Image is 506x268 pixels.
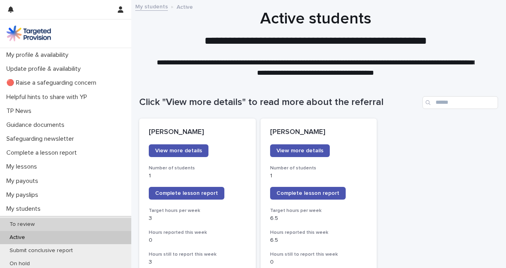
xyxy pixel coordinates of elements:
p: 6.5 [270,215,368,222]
p: Complete a lesson report [3,149,83,157]
p: My students [3,205,47,213]
span: Complete lesson report [155,190,218,196]
p: My payslips [3,191,45,199]
p: My profile & availability [3,51,75,59]
p: To review [3,221,41,228]
p: My lessons [3,163,43,171]
p: [PERSON_NAME] [270,128,368,137]
p: [PERSON_NAME] [149,128,246,137]
p: 0 [270,259,368,266]
h3: Hours reported this week [149,229,246,236]
p: Safeguarding newsletter [3,135,80,143]
a: My students [135,2,168,11]
p: 1 [270,173,368,179]
a: View more details [149,144,208,157]
p: 6.5 [270,237,368,244]
img: M5nRWzHhSzIhMunXDL62 [6,25,51,41]
p: Guidance documents [3,121,71,129]
p: 3 [149,259,246,266]
h1: Active students [139,9,492,28]
h3: Number of students [149,165,246,171]
a: View more details [270,144,330,157]
h3: Hours still to report this week [149,251,246,258]
h3: Hours reported this week [270,229,368,236]
span: View more details [155,148,202,153]
span: Complete lesson report [276,190,339,196]
p: TP News [3,107,38,115]
p: 0 [149,237,246,244]
p: 1 [149,173,246,179]
h3: Number of students [270,165,368,171]
p: Active [177,2,193,11]
p: 🔴 Raise a safeguarding concern [3,79,103,87]
p: 3 [149,215,246,222]
h3: Hours still to report this week [270,251,368,258]
p: Helpful hints to share with YP [3,93,93,101]
p: Active [3,234,31,241]
p: My payouts [3,177,45,185]
h1: Click "View more details" to read more about the referral [139,97,419,108]
p: Update profile & availability [3,65,87,73]
p: Submit conclusive report [3,247,79,254]
input: Search [422,96,498,109]
h3: Target hours per week [149,208,246,214]
a: Complete lesson report [270,187,346,200]
span: View more details [276,148,323,153]
p: On hold [3,260,36,267]
a: Complete lesson report [149,187,224,200]
h3: Target hours per week [270,208,368,214]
